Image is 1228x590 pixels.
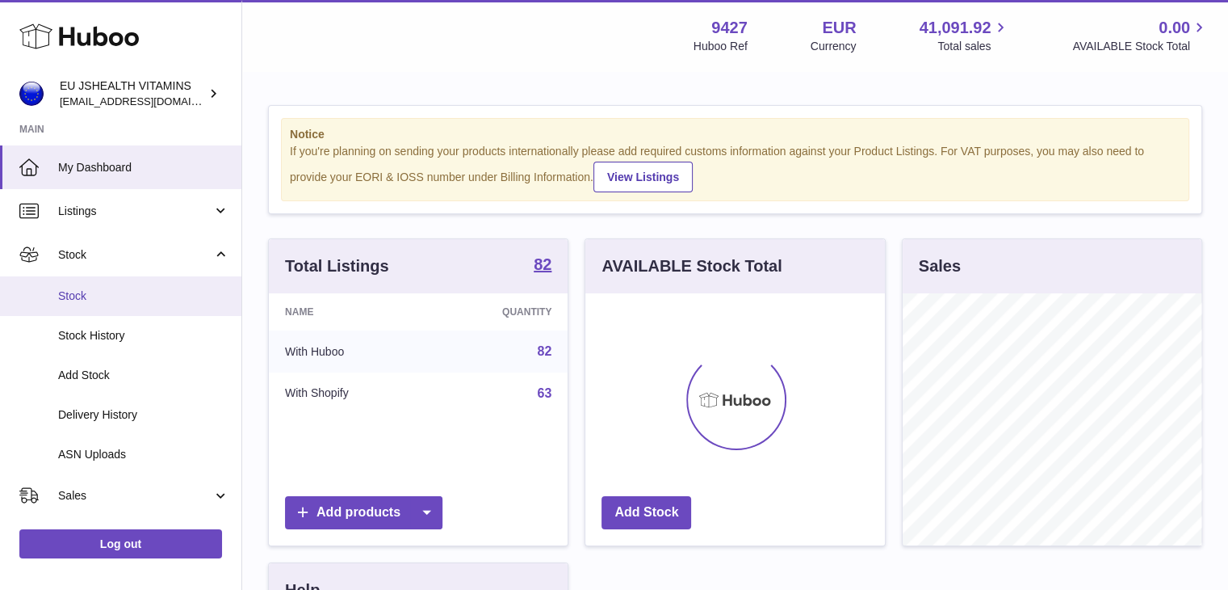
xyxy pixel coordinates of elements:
strong: EUR [822,17,856,39]
th: Quantity [430,293,568,331]
span: Listings [58,204,212,219]
span: Add Stock [58,368,229,383]
a: Add Stock [601,496,691,529]
a: 82 [538,344,552,358]
h3: AVAILABLE Stock Total [601,255,782,277]
span: 41,091.92 [919,17,991,39]
th: Name [269,293,430,331]
div: Huboo Ref [694,39,748,54]
span: 0.00 [1159,17,1190,39]
div: If you're planning on sending your products internationally please add required customs informati... [290,144,1180,192]
div: Currency [811,39,857,54]
a: 82 [534,256,551,276]
a: 63 [538,386,552,400]
strong: 82 [534,256,551,272]
a: Log out [19,529,222,558]
a: 41,091.92 Total sales [919,17,1009,54]
span: AVAILABLE Stock Total [1072,39,1209,54]
span: My Dashboard [58,160,229,175]
td: With Shopify [269,373,430,415]
a: View Listings [593,162,693,192]
a: 0.00 AVAILABLE Stock Total [1072,17,1209,54]
a: Add products [285,496,442,529]
h3: Total Listings [285,255,389,277]
td: With Huboo [269,331,430,373]
span: Total sales [937,39,1009,54]
span: Stock History [58,328,229,343]
strong: Notice [290,127,1180,142]
div: EU JSHEALTH VITAMINS [60,78,205,109]
h3: Sales [919,255,961,277]
span: ASN Uploads [58,447,229,462]
span: Sales [58,488,212,504]
span: [EMAIL_ADDRESS][DOMAIN_NAME] [60,95,237,107]
span: Delivery History [58,407,229,423]
span: Stock [58,247,212,263]
img: internalAdmin-9427@internal.huboo.com [19,82,44,106]
span: Stock [58,289,229,304]
strong: 9427 [711,17,748,39]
